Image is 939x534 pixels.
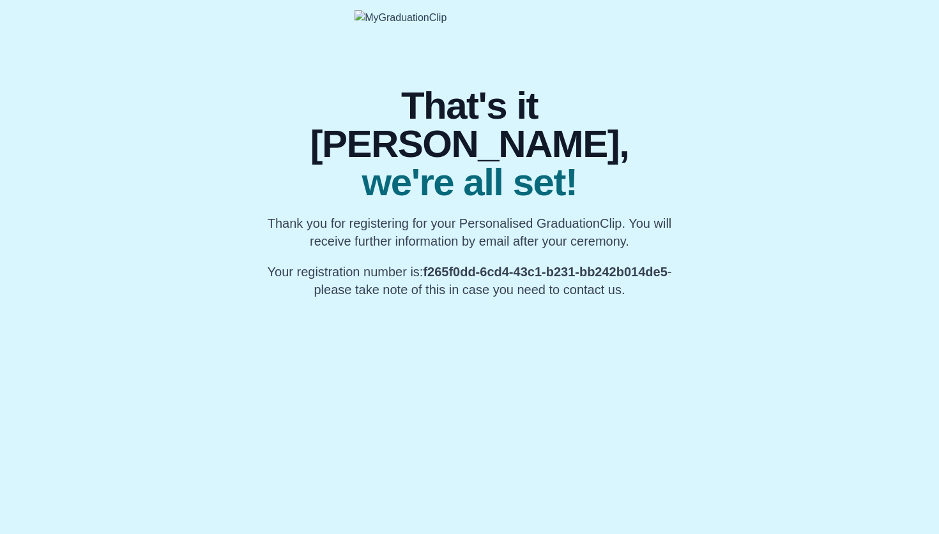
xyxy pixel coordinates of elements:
[355,10,584,26] img: MyGraduationClip
[423,265,667,279] b: f265f0dd-6cd4-43c1-b231-bb242b014de5
[250,214,689,250] p: Thank you for registering for your Personalised GraduationClip. You will receive further informat...
[250,163,689,202] span: we're all set!
[250,263,689,299] p: Your registration number is: - please take note of this in case you need to contact us.
[250,87,689,163] span: That's it [PERSON_NAME],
